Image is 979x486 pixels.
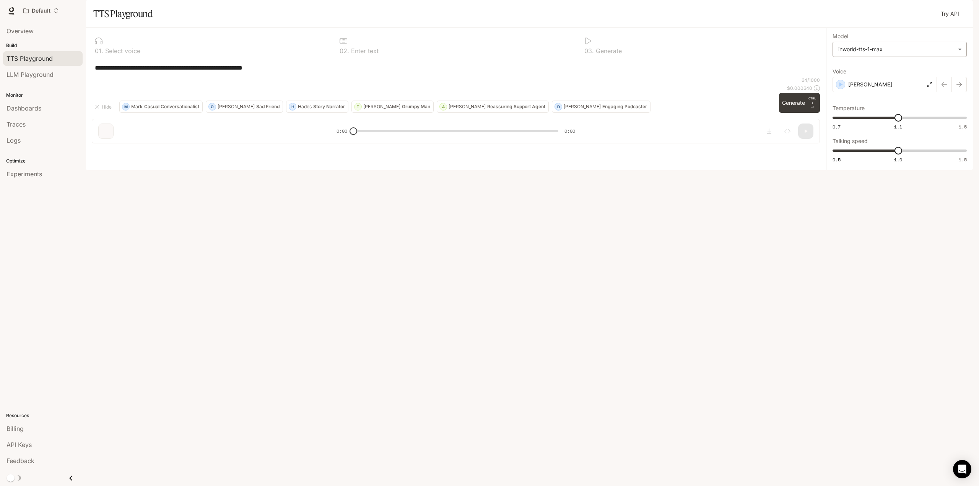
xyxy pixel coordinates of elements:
[289,101,296,113] div: H
[355,101,361,113] div: T
[449,104,486,109] p: [PERSON_NAME]
[555,101,562,113] div: D
[402,104,430,109] p: Grumpy Man
[833,156,841,163] span: 0.5
[103,48,140,54] p: Select voice
[218,104,255,109] p: [PERSON_NAME]
[833,106,865,111] p: Temperature
[298,104,312,109] p: Hades
[122,101,129,113] div: M
[564,104,601,109] p: [PERSON_NAME]
[93,6,153,21] h1: TTS Playground
[602,104,647,109] p: Engaging Podcaster
[833,34,848,39] p: Model
[32,8,50,14] p: Default
[894,156,902,163] span: 1.0
[584,48,594,54] p: 0 3 .
[206,101,283,113] button: O[PERSON_NAME]Sad Friend
[95,48,103,54] p: 0 1 .
[209,101,216,113] div: O
[833,69,846,74] p: Voice
[20,3,62,18] button: Open workspace menu
[340,48,349,54] p: 0 2 .
[351,101,434,113] button: T[PERSON_NAME]Grumpy Man
[808,96,817,110] p: ⏎
[131,104,143,109] p: Mark
[838,46,954,53] div: inworld-tts-1-max
[959,124,967,130] span: 1.5
[349,48,379,54] p: Enter text
[808,96,817,105] p: CTRL +
[594,48,622,54] p: Generate
[144,104,199,109] p: Casual Conversationalist
[440,101,447,113] div: A
[953,460,971,478] div: Open Intercom Messenger
[286,101,348,113] button: HHadesStory Narrator
[437,101,549,113] button: A[PERSON_NAME]Reassuring Support Agent
[959,156,967,163] span: 1.5
[552,101,650,113] button: D[PERSON_NAME]Engaging Podcaster
[938,6,962,21] a: Try API
[363,104,400,109] p: [PERSON_NAME]
[848,81,892,88] p: [PERSON_NAME]
[487,104,545,109] p: Reassuring Support Agent
[833,138,868,144] p: Talking speed
[256,104,280,109] p: Sad Friend
[92,101,116,113] button: Hide
[119,101,203,113] button: MMarkCasual Conversationalist
[787,85,812,91] p: $ 0.000640
[313,104,345,109] p: Story Narrator
[833,124,841,130] span: 0.7
[894,124,902,130] span: 1.1
[833,42,966,57] div: inworld-tts-1-max
[802,77,820,83] p: 64 / 1000
[779,93,820,113] button: GenerateCTRL +⏎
